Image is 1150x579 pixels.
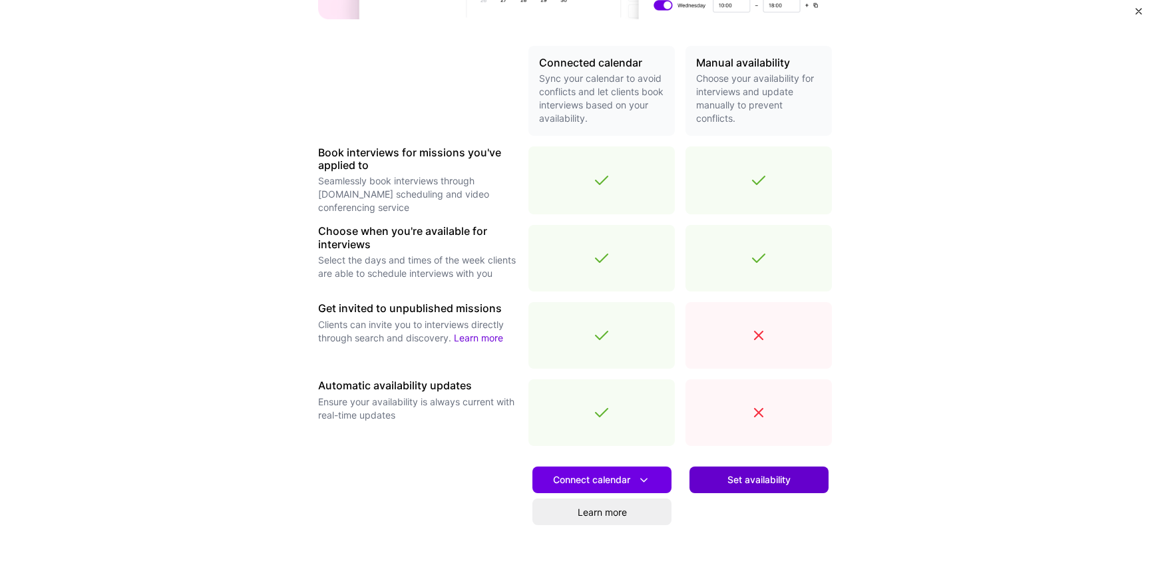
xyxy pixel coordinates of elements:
i: icon DownArrowWhite [637,473,651,487]
p: Sync your calendar to avoid conflicts and let clients book interviews based on your availability. [539,72,664,125]
h3: Manual availability [696,57,821,69]
button: Set availability [689,467,829,493]
h3: Choose when you're available for interviews [318,225,518,250]
p: Select the days and times of the week clients are able to schedule interviews with you [318,254,518,280]
p: Ensure your availability is always current with real-time updates [318,395,518,422]
button: Connect calendar [532,467,671,493]
h3: Connected calendar [539,57,664,69]
button: Close [1135,8,1142,22]
span: Connect calendar [553,473,651,487]
span: Set availability [727,473,791,486]
h3: Get invited to unpublished missions [318,302,518,315]
a: Learn more [532,498,671,525]
h3: Automatic availability updates [318,379,518,392]
a: Learn more [454,332,503,343]
p: Seamlessly book interviews through [DOMAIN_NAME] scheduling and video conferencing service [318,174,518,214]
p: Choose your availability for interviews and update manually to prevent conflicts. [696,72,821,125]
p: Clients can invite you to interviews directly through search and discovery. [318,318,518,345]
h3: Book interviews for missions you've applied to [318,146,518,172]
